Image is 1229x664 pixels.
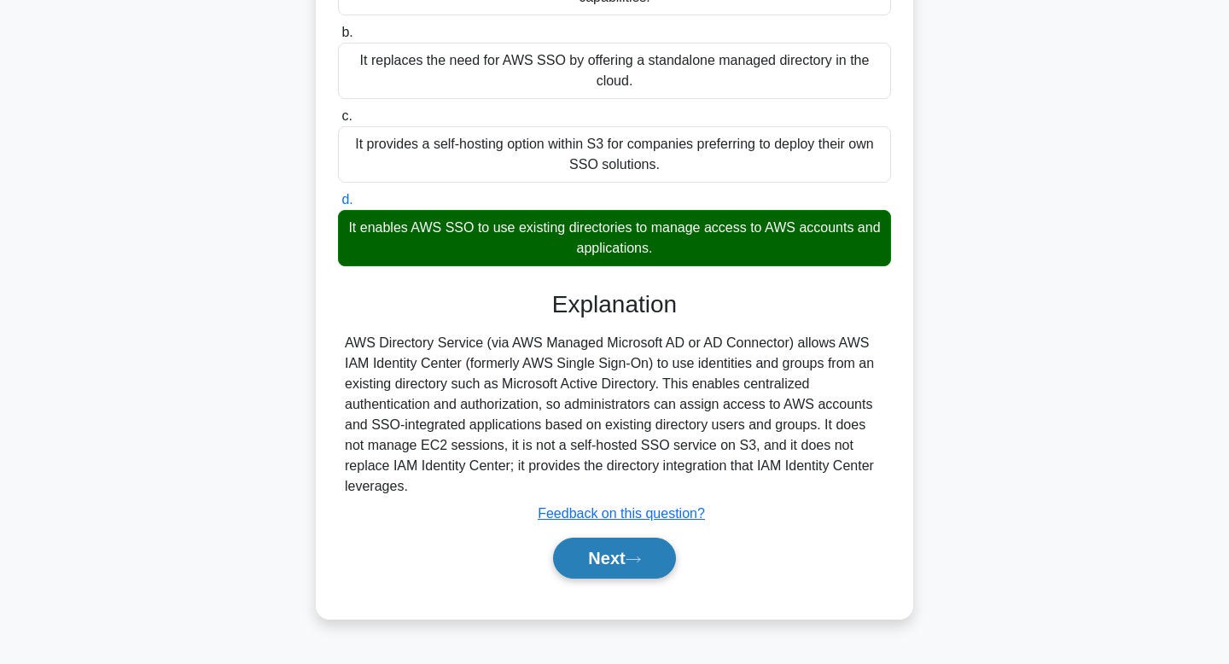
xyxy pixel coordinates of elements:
[338,43,891,99] div: It replaces the need for AWS SSO by offering a standalone managed directory in the cloud.
[348,290,881,319] h3: Explanation
[338,210,891,266] div: It enables AWS SSO to use existing directories to manage access to AWS accounts and applications.
[341,192,352,207] span: d.
[538,506,705,521] a: Feedback on this question?
[345,333,884,497] div: AWS Directory Service (via AWS Managed Microsoft AD or AD Connector) allows AWS IAM Identity Cent...
[553,538,675,579] button: Next
[341,25,352,39] span: b.
[338,126,891,183] div: It provides a self-hosting option within S3 for companies preferring to deploy their own SSO solu...
[341,108,352,123] span: c.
